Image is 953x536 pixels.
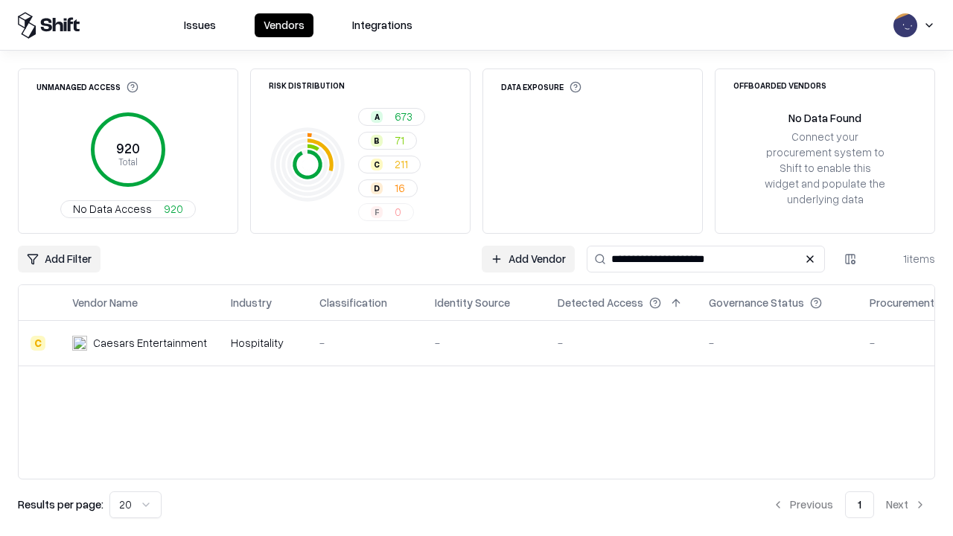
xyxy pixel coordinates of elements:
[358,156,421,173] button: C211
[395,180,405,196] span: 16
[395,156,408,172] span: 211
[36,81,138,93] div: Unmanaged Access
[501,81,581,93] div: Data Exposure
[118,156,138,167] tspan: Total
[558,335,685,351] div: -
[175,13,225,37] button: Issues
[482,246,575,272] a: Add Vendor
[435,295,510,310] div: Identity Source
[435,335,534,351] div: -
[371,159,383,170] div: C
[18,246,101,272] button: Add Filter
[164,201,183,217] span: 920
[845,491,874,518] button: 1
[395,133,404,148] span: 71
[709,295,804,310] div: Governance Status
[231,335,296,351] div: Hospitality
[72,336,87,351] img: Caesars Entertainment
[269,81,345,89] div: Risk Distribution
[763,491,935,518] nav: pagination
[116,140,140,156] tspan: 920
[319,335,411,351] div: -
[358,179,418,197] button: D16
[788,110,861,126] div: No Data Found
[231,295,272,310] div: Industry
[60,200,196,218] button: No Data Access920
[733,81,826,89] div: Offboarded Vendors
[255,13,313,37] button: Vendors
[31,336,45,351] div: C
[558,295,643,310] div: Detected Access
[395,109,412,124] span: 673
[72,295,138,310] div: Vendor Name
[358,108,425,126] button: A673
[371,135,383,147] div: B
[18,497,103,512] p: Results per page:
[73,201,152,217] span: No Data Access
[343,13,421,37] button: Integrations
[876,251,935,267] div: 1 items
[763,129,887,208] div: Connect your procurement system to Shift to enable this widget and populate the underlying data
[371,111,383,123] div: A
[709,335,846,351] div: -
[371,182,383,194] div: D
[358,132,417,150] button: B71
[93,335,207,351] div: Caesars Entertainment
[319,295,387,310] div: Classification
